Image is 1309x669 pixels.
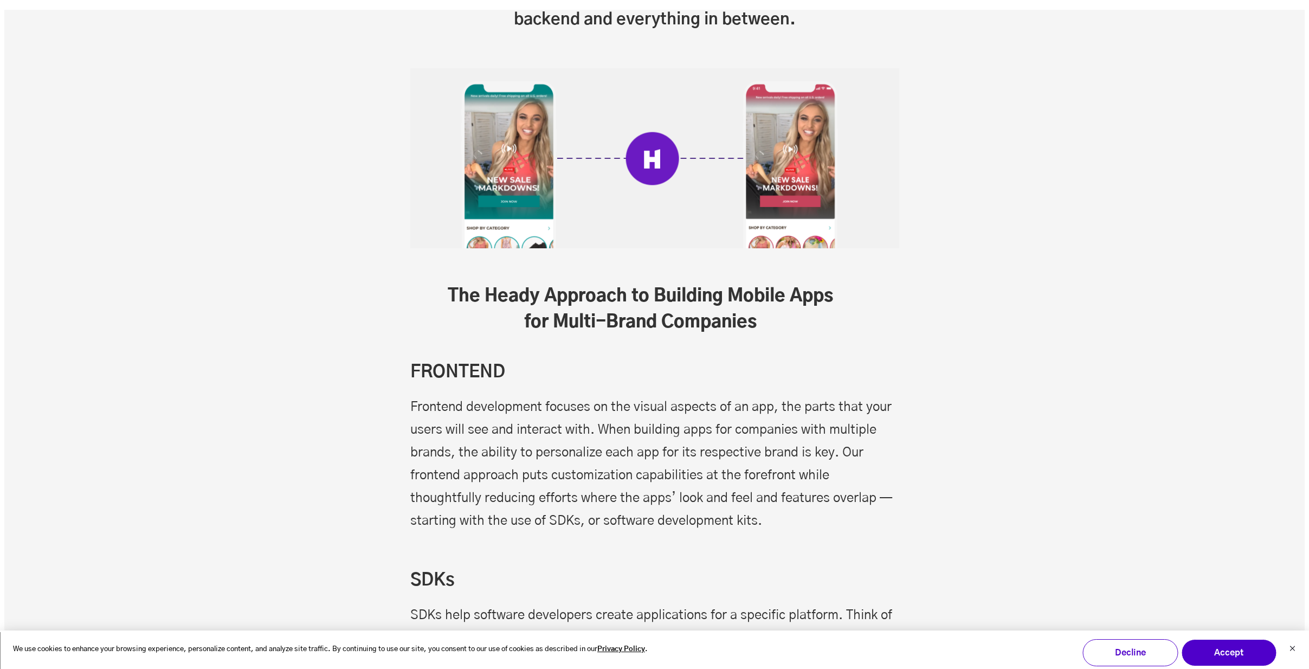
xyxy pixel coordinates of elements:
strong: for Multi-Brand Companies [524,313,757,331]
p: We use cookies to enhance your browsing experience, personalize content, and analyze site traffic... [13,644,648,656]
a: Privacy Policy [597,644,645,656]
button: Decline [1082,639,1178,666]
button: Dismiss cookie banner [1289,644,1295,655]
p: Frontend development focuses on the visual aspects of an app, the parts that your users will see ... [410,396,899,532]
h2: FRONTEND [410,359,871,385]
strong: The Heady Approach to Building Mobile Apps [448,287,833,305]
img: Frame 891 [410,68,899,248]
button: Accept [1181,639,1276,666]
h2: SDKs [410,567,871,593]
